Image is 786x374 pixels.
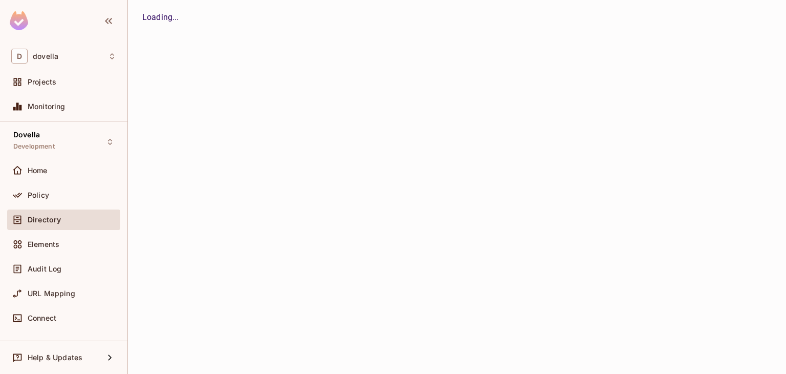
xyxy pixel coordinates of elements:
span: Audit Log [28,265,61,273]
span: Dovella [13,131,40,139]
div: Loading... [142,11,772,24]
span: D [11,49,28,64]
span: Projects [28,78,56,86]
span: Elements [28,240,59,248]
span: Help & Updates [28,354,82,362]
span: Home [28,167,48,175]
img: SReyMgAAAABJRU5ErkJggg== [10,11,28,30]
span: Connect [28,314,56,322]
span: Directory [28,216,61,224]
span: Policy [28,191,49,199]
span: Workspace: dovella [33,52,58,60]
span: URL Mapping [28,289,75,298]
span: Development [13,142,55,151]
span: Monitoring [28,102,65,111]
